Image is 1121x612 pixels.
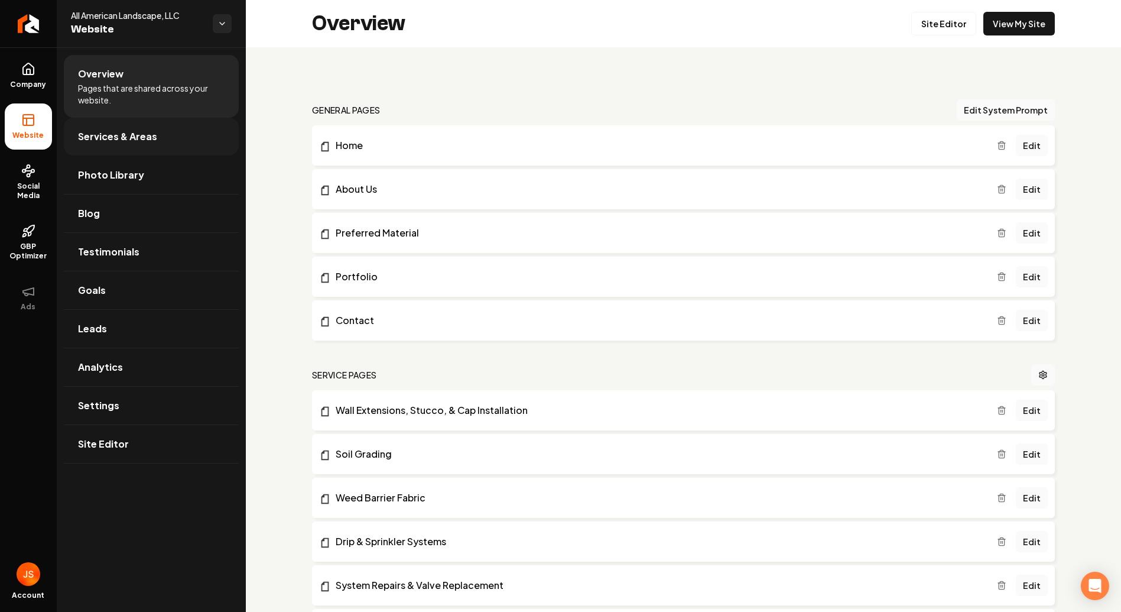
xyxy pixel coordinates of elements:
[319,270,997,284] a: Portfolio
[5,182,52,200] span: Social Media
[5,275,52,321] button: Ads
[78,168,144,182] span: Photo Library
[1016,443,1048,465] a: Edit
[64,233,239,271] a: Testimonials
[78,129,157,144] span: Services & Areas
[1016,531,1048,552] a: Edit
[78,245,139,259] span: Testimonials
[1016,179,1048,200] a: Edit
[1016,400,1048,421] a: Edit
[983,12,1055,35] a: View My Site
[1016,266,1048,287] a: Edit
[71,21,203,38] span: Website
[64,271,239,309] a: Goals
[312,369,377,381] h2: Service Pages
[319,447,997,461] a: Soil Grading
[12,591,45,600] span: Account
[319,491,997,505] a: Weed Barrier Fabric
[1016,310,1048,331] a: Edit
[957,99,1055,121] button: Edit System Prompt
[911,12,976,35] a: Site Editor
[64,387,239,425] a: Settings
[5,53,52,99] a: Company
[319,578,997,592] a: System Repairs & Valve Replacement
[64,310,239,348] a: Leads
[319,138,997,153] a: Home
[78,67,124,81] span: Overview
[64,118,239,156] a: Services & Areas
[17,562,40,586] img: Josh Sharman
[78,283,106,297] span: Goals
[17,562,40,586] button: Open user button
[71,9,203,21] span: All American Landscape, LLC
[1016,222,1048,244] a: Edit
[64,156,239,194] a: Photo Library
[1016,135,1048,156] a: Edit
[312,12,405,35] h2: Overview
[64,195,239,232] a: Blog
[64,348,239,386] a: Analytics
[312,104,381,116] h2: general pages
[78,360,123,374] span: Analytics
[5,154,52,210] a: Social Media
[319,182,997,196] a: About Us
[319,403,997,417] a: Wall Extensions, Stucco, & Cap Installation
[18,14,40,33] img: Rebolt Logo
[17,302,41,312] span: Ads
[64,425,239,463] a: Site Editor
[78,206,100,221] span: Blog
[1016,575,1048,596] a: Edit
[319,313,997,328] a: Contact
[5,215,52,270] a: GBP Optimizer
[5,242,52,261] span: GBP Optimizer
[1016,487,1048,509] a: Edit
[8,131,49,140] span: Website
[319,535,997,549] a: Drip & Sprinkler Systems
[319,226,997,240] a: Preferred Material
[78,399,119,413] span: Settings
[78,437,129,451] span: Site Editor
[78,82,225,106] span: Pages that are shared across your website.
[1081,572,1109,600] div: Open Intercom Messenger
[78,322,107,336] span: Leads
[6,80,51,89] span: Company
